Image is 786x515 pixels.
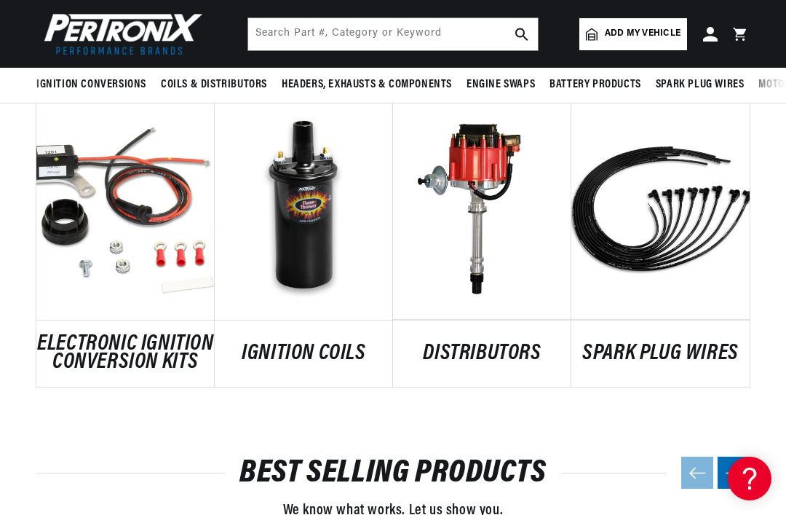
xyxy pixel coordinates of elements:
span: Battery Products [549,77,641,93]
span: Add my vehicle [605,27,680,41]
span: Ignition Conversions [36,77,146,93]
span: Spark Plug Wires [656,77,745,93]
summary: Engine Swaps [459,68,542,102]
summary: Coils & Distributors [154,68,274,102]
summary: Headers, Exhausts & Components [274,68,459,102]
a: BEST SELLING PRODUCTS [239,460,547,487]
span: Engine Swaps [467,77,535,93]
a: IGNITION COILS [215,345,393,363]
a: DISTRIBUTORS [393,345,571,363]
span: Coils & Distributors [161,77,267,93]
summary: Spark Plug Wires [648,68,752,102]
summary: Ignition Conversions [36,68,154,102]
summary: Battery Products [542,68,648,102]
a: Add my vehicle [579,18,687,50]
a: ELECTRONIC IGNITION CONVERSION KITS [36,335,215,372]
button: search button [506,18,538,50]
a: SPARK PLUG WIRES [571,345,750,363]
input: Search Part #, Category or Keyword [248,18,538,50]
img: Pertronix [36,9,204,59]
button: Previous slide [681,457,713,489]
button: Next slide [718,457,750,489]
span: Headers, Exhausts & Components [282,77,452,93]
